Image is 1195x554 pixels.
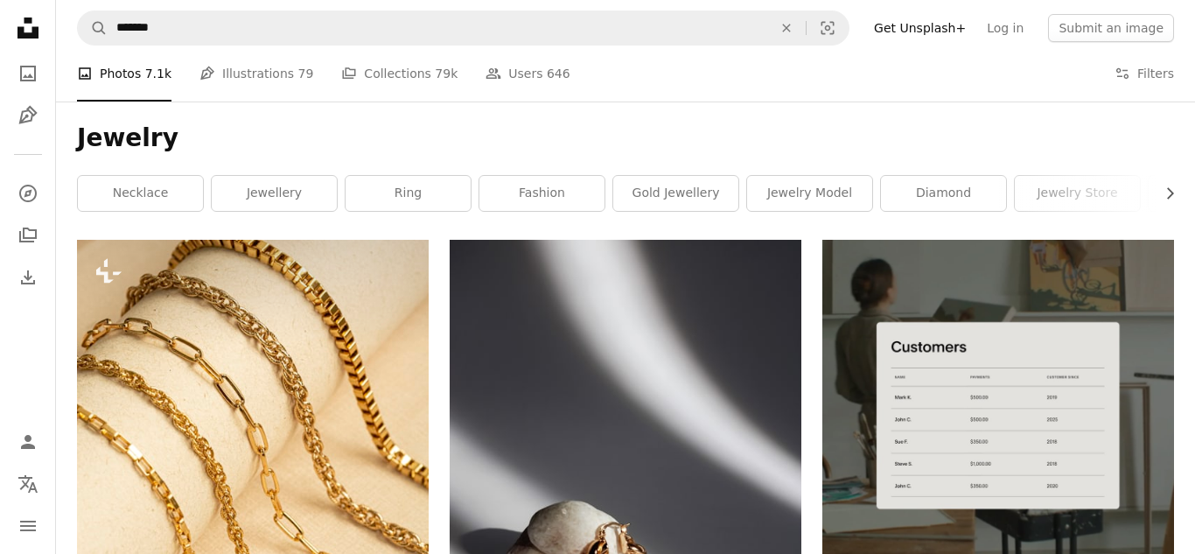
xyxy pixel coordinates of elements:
a: Explore [10,176,45,211]
a: Collections [10,218,45,253]
button: Menu [10,508,45,543]
span: 646 [547,64,570,83]
a: Users 646 [486,46,570,102]
a: ring [346,176,471,211]
a: jewellery [212,176,337,211]
button: Search Unsplash [78,11,108,45]
a: diamond [881,176,1006,211]
button: Visual search [807,11,849,45]
button: Language [10,466,45,501]
button: scroll list to the right [1154,176,1174,211]
a: Collections 79k [341,46,458,102]
a: fashion [479,176,604,211]
a: Get Unsplash+ [863,14,976,42]
button: Clear [767,11,806,45]
a: Log in [976,14,1034,42]
a: a bunch of gold chains sitting on top of a table [77,495,429,511]
button: Submit an image [1048,14,1174,42]
a: Illustrations [10,98,45,133]
a: Illustrations 79 [199,46,313,102]
a: gold jewellery [613,176,738,211]
a: necklace [78,176,203,211]
button: Filters [1115,46,1174,102]
span: 79 [298,64,314,83]
a: jewelry store [1015,176,1140,211]
form: Find visuals sitewide [77,11,849,46]
a: Log in / Sign up [10,424,45,459]
h1: Jewelry [77,123,1174,154]
a: Download History [10,260,45,295]
a: jewelry model [747,176,872,211]
a: Photos [10,56,45,91]
a: Home — Unsplash [10,11,45,49]
span: 79k [435,64,458,83]
a: white and black stone fragment [450,495,801,511]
